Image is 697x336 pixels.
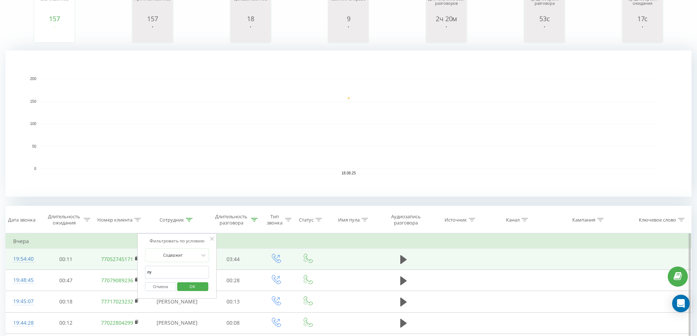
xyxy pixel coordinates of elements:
svg: A chart. [428,22,465,44]
div: 17с [624,15,661,22]
text: 18.08.25 [342,171,356,175]
a: 77079089236 [101,277,133,284]
div: Аудиозапись разговора [385,214,427,226]
div: Источник [445,217,467,223]
div: Канал [506,217,520,223]
div: 19:44:28 [13,316,32,330]
td: 03:44 [207,249,260,270]
div: Имя пула [338,217,360,223]
text: 200 [30,77,36,81]
svg: A chart. [526,22,563,44]
div: Длительность ожидания [46,214,82,226]
div: Ключевое слово [639,217,676,223]
svg: A chart. [5,50,692,197]
div: Дата звонка [8,217,35,223]
a: 77717023232 [101,298,133,305]
span: OK [182,281,203,292]
td: 00:08 [207,312,260,333]
div: 157 [134,15,171,22]
div: Статус [299,217,314,223]
button: OK [177,282,208,291]
div: 53с [526,15,563,22]
div: 157 [36,15,73,22]
svg: A chart. [134,22,171,44]
div: Длительность разговора [213,214,250,226]
td: [PERSON_NAME] [147,312,207,333]
svg: A chart. [232,22,269,44]
td: 00:47 [40,270,93,291]
div: 19:45:07 [13,294,32,309]
td: 00:11 [40,249,93,270]
div: Номер клиента [97,217,132,223]
div: Сотрудник [160,217,184,223]
text: 50 [32,144,37,148]
td: 00:28 [207,270,260,291]
text: 150 [30,99,36,103]
svg: A chart. [36,22,73,44]
td: 00:13 [207,291,260,312]
svg: A chart. [330,22,367,44]
td: 00:12 [40,312,93,333]
div: 2ч 20м [428,15,465,22]
div: Фильтровать по условию [145,237,209,245]
button: Отмена [145,282,176,291]
div: 19:54:40 [13,252,32,266]
td: 00:18 [40,291,93,312]
svg: A chart. [624,22,661,44]
div: 9 [330,15,367,22]
a: 77052745171 [101,256,133,263]
td: Вчера [6,234,692,249]
div: 19:48:45 [13,273,32,287]
a: 77022804299 [101,319,133,326]
div: Open Intercom Messenger [672,295,690,312]
div: Кампания [572,217,595,223]
div: Тип звонка [266,214,283,226]
text: 100 [30,122,36,126]
input: Введите значение [145,266,209,279]
td: [PERSON_NAME] [147,291,207,312]
div: 18 [232,15,269,22]
text: 0 [34,167,36,171]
